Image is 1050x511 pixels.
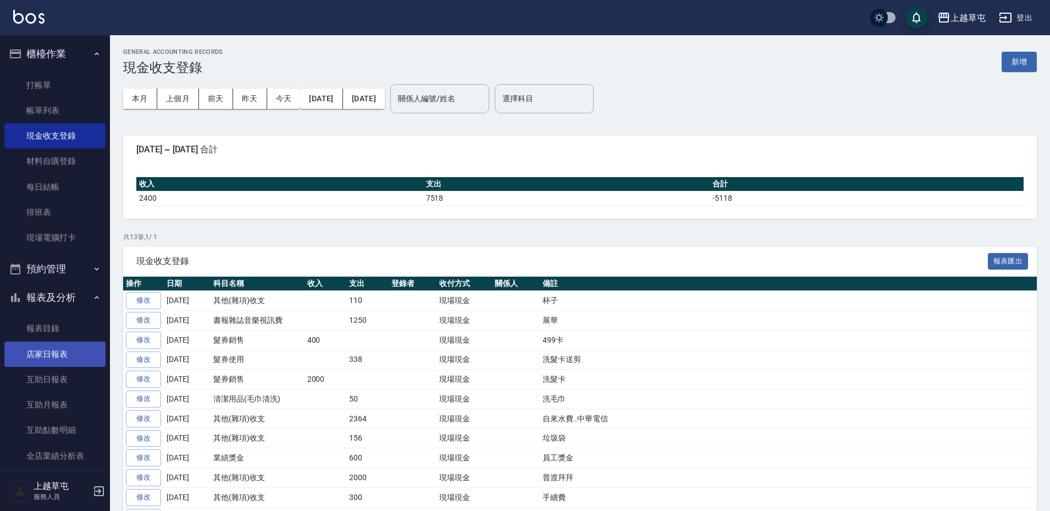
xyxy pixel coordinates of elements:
[905,7,927,29] button: save
[164,311,211,331] td: [DATE]
[436,389,492,409] td: 現場現金
[540,330,1037,350] td: 499卡
[346,311,389,331] td: 1250
[164,350,211,370] td: [DATE]
[4,283,106,312] button: 報表及分析
[343,89,385,109] button: [DATE]
[4,417,106,443] a: 互助點數明細
[4,123,106,149] a: 現金收支登錄
[211,370,305,389] td: 髮券銷售
[164,428,211,448] td: [DATE]
[540,350,1037,370] td: 洗髮卡送剪
[346,389,389,409] td: 50
[4,225,106,250] a: 現場電腦打卡
[157,89,199,109] button: 上個月
[4,469,106,494] a: 營業統計分析表
[34,492,90,502] p: 服務人員
[540,291,1037,311] td: 杯子
[346,409,389,428] td: 2364
[136,144,1024,155] span: [DATE] ~ [DATE] 合計
[540,409,1037,428] td: 自來水費..中華電信
[4,443,106,469] a: 全店業績分析表
[211,428,305,448] td: 其他(雜項)收支
[4,73,106,98] a: 打帳單
[710,191,1024,205] td: -5118
[136,191,423,205] td: 2400
[305,330,347,350] td: 400
[126,351,161,369] a: 修改
[436,448,492,468] td: 現場現金
[540,487,1037,507] td: 手續費
[4,98,106,123] a: 帳單列表
[164,409,211,428] td: [DATE]
[492,277,540,291] th: 關係人
[346,428,389,448] td: 156
[346,277,389,291] th: 支出
[436,370,492,389] td: 現場現金
[211,468,305,488] td: 其他(雜項)收支
[346,468,389,488] td: 2000
[540,448,1037,468] td: 員工獎金
[346,448,389,468] td: 600
[199,89,233,109] button: 前天
[4,149,106,174] a: 材料自購登錄
[540,428,1037,448] td: 垃圾袋
[950,11,986,25] div: 上越草屯
[540,370,1037,389] td: 洗髮卡
[540,389,1037,409] td: 洗毛巾
[211,330,305,350] td: 髮券銷售
[4,200,106,225] a: 排班表
[436,428,492,448] td: 現場現金
[164,370,211,389] td: [DATE]
[4,342,106,367] a: 店家日報表
[13,10,45,24] img: Logo
[136,177,423,191] th: 收入
[123,60,223,75] h3: 現金收支登錄
[126,332,161,349] a: 修改
[710,177,1024,191] th: 合計
[988,255,1029,266] a: 報表匯出
[164,389,211,409] td: [DATE]
[988,253,1029,270] button: 報表匯出
[126,449,161,466] a: 修改
[346,291,389,311] td: 110
[126,391,161,408] a: 修改
[4,174,106,200] a: 每日結帳
[34,481,90,492] h5: 上越草屯
[164,330,211,350] td: [DATE]
[4,255,106,283] button: 預約管理
[164,468,211,488] td: [DATE]
[436,291,492,311] td: 現場現金
[4,392,106,417] a: 互助月報表
[1002,52,1037,72] button: 新增
[126,312,161,329] a: 修改
[123,277,164,291] th: 操作
[346,350,389,370] td: 338
[346,487,389,507] td: 300
[164,277,211,291] th: 日期
[436,468,492,488] td: 現場現金
[126,410,161,427] a: 修改
[211,487,305,507] td: 其他(雜項)收支
[933,7,990,29] button: 上越草屯
[305,277,347,291] th: 收入
[540,311,1037,331] td: 展華
[126,469,161,486] a: 修改
[436,487,492,507] td: 現場現金
[1002,56,1037,67] a: 新增
[211,291,305,311] td: 其他(雜項)收支
[9,480,31,502] img: Person
[126,292,161,309] a: 修改
[4,367,106,392] a: 互助日報表
[126,489,161,506] a: 修改
[211,389,305,409] td: 清潔用品(毛巾清洗)
[540,277,1037,291] th: 備註
[211,311,305,331] td: 書報雜誌音樂視訊費
[211,448,305,468] td: 業績獎金
[436,311,492,331] td: 現場現金
[4,40,106,68] button: 櫃檯作業
[211,350,305,370] td: 髮券使用
[136,256,988,267] span: 現金收支登錄
[164,448,211,468] td: [DATE]
[164,487,211,507] td: [DATE]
